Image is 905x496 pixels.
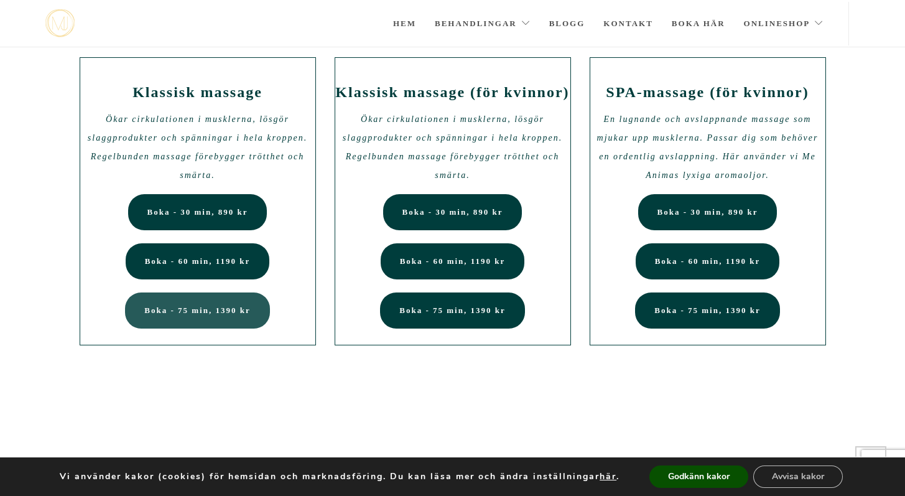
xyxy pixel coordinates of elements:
p: Vi använder kakor (cookies) för hemsidan och marknadsföring. Du kan läsa mer och ändra inställnin... [60,471,620,482]
button: Godkänn kakor [649,466,748,488]
button: Avvisa kakor [753,466,843,488]
a: Boka - 75 min, 1390 kr [635,292,779,329]
span: Klassisk massage [132,84,262,100]
a: Kontakt [603,2,653,45]
span: Boka - 75 min, 1390 kr [654,306,760,315]
a: Boka - 75 min, 1390 kr [125,292,269,329]
em: Ökar cirkulationen i musklerna, lösgör slaggprodukter och spänningar i hela kroppen. Regelbunden ... [343,115,562,180]
span: Boka - 60 min, 1190 kr [145,256,251,266]
span: Boka - 60 min, 1190 kr [400,256,506,266]
span: Boka - 30 min, 890 kr [402,207,503,217]
img: mjstudio [45,9,75,37]
a: Boka - 60 min, 1190 kr [636,243,780,279]
a: Boka här [672,2,725,45]
a: Boka - 30 min, 890 kr [638,194,777,230]
a: Hem [393,2,416,45]
span: Boka - 30 min, 890 kr [147,207,248,217]
a: Boka - 75 min, 1390 kr [380,292,524,329]
a: Blogg [549,2,585,45]
em: En lugnande och avslappnande massage som mjukar upp musklerna. Passar dig som behöver en ordentli... [597,115,819,180]
span: Klassisk massage (för kvinnor) [335,84,569,100]
span: Boka - 60 min, 1190 kr [655,256,761,266]
button: här [600,471,616,482]
em: Ökar cirkulationen i musklerna, lösgör slaggprodukter och spänningar i hela kroppen. Regelbunden ... [88,115,307,180]
span: Boka - 30 min, 890 kr [657,207,758,217]
span: Boka - 75 min, 1390 kr [144,306,250,315]
span: SPA-massage (för kvinnor) [606,84,809,100]
a: mjstudio mjstudio mjstudio [45,9,75,37]
a: Behandlingar [435,2,531,45]
a: Boka - 60 min, 1190 kr [126,243,270,279]
span: Boka - 75 min, 1390 kr [399,306,505,315]
a: Boka - 60 min, 1190 kr [381,243,525,279]
a: Onlineshop [744,2,824,45]
a: Boka - 30 min, 890 kr [128,194,267,230]
a: Boka - 30 min, 890 kr [383,194,522,230]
